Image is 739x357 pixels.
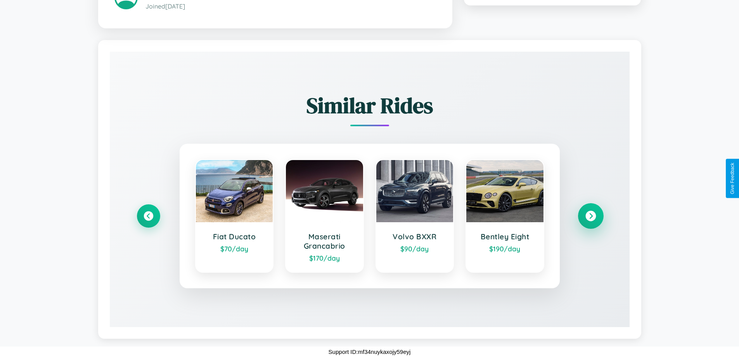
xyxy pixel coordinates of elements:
a: Fiat Ducato$70/day [195,159,274,273]
div: $ 70 /day [204,244,265,253]
p: Joined [DATE] [145,1,436,12]
a: Volvo BXXR$90/day [376,159,454,273]
a: Maserati Grancabrio$170/day [285,159,364,273]
div: Give Feedback [730,163,735,194]
a: Bentley Eight$190/day [466,159,544,273]
h3: Maserati Grancabrio [294,232,355,251]
h3: Bentley Eight [474,232,536,241]
p: Support ID: mf34nuykaxojy59eyj [329,347,411,357]
div: $ 190 /day [474,244,536,253]
div: $ 90 /day [384,244,446,253]
h2: Similar Rides [137,91,602,120]
h3: Volvo BXXR [384,232,446,241]
div: $ 170 /day [294,254,355,262]
h3: Fiat Ducato [204,232,265,241]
